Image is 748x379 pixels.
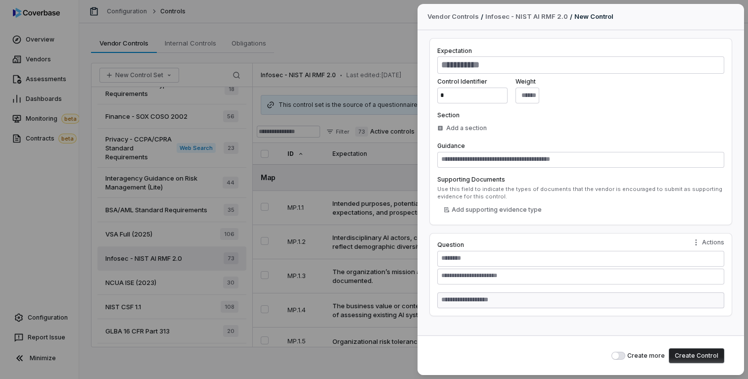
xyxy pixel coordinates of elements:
[570,12,572,21] p: /
[437,78,508,86] label: Control Identifier
[437,111,724,119] label: Section
[669,348,724,363] button: Create Control
[611,352,625,360] button: Create more
[437,186,724,200] div: Use this field to indicate the types of documents that the vendor is encouraged to submit as supp...
[574,12,613,20] span: New Control
[437,241,724,249] label: Question
[427,12,479,22] span: Vendor Controls
[437,202,548,217] button: Add supporting evidence type
[437,176,724,184] label: Supporting Documents
[515,78,539,86] label: Weight
[686,235,730,250] button: Question actions
[437,142,465,149] label: Guidance
[434,119,490,137] button: Add a section
[481,12,483,21] p: /
[627,352,665,360] span: Create more
[437,124,487,132] div: Add a section
[485,12,568,22] a: Infosec - NIST AI RMF 2.0
[437,47,472,54] label: Expectation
